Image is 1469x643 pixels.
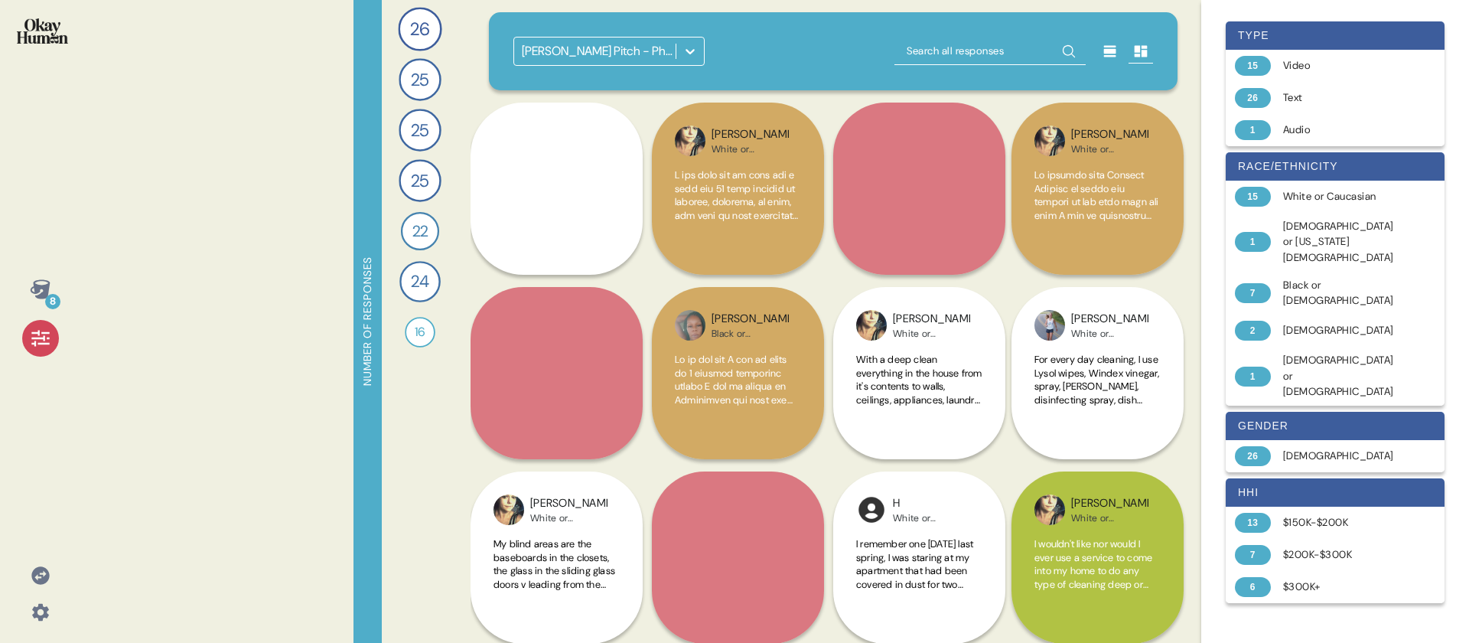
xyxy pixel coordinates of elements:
div: type [1226,21,1445,50]
div: 26 [1235,88,1271,108]
span: 26 [410,15,430,42]
div: [PERSON_NAME] [712,311,789,328]
div: 6 [1235,577,1271,597]
img: profilepic_24660194296902426.jpg [856,310,887,341]
div: [PERSON_NAME] [893,311,970,328]
img: okayhuman.3b1b6348.png [17,18,68,44]
div: 26 [1235,446,1271,466]
div: White or Caucasian [712,143,789,155]
div: 15 [1235,187,1271,207]
span: 25 [411,117,429,143]
div: White or Caucasian [1071,512,1148,524]
div: 1 [1235,367,1271,387]
img: profilepic_24660194296902426.jpg [493,494,524,525]
span: 25 [411,67,429,93]
div: $200K-$300K [1283,547,1405,563]
div: [DEMOGRAPHIC_DATA] or [US_STATE][DEMOGRAPHIC_DATA] [1283,219,1405,266]
div: White or Caucasian [1283,189,1405,204]
div: 1 [1235,232,1271,252]
div: Black or [DEMOGRAPHIC_DATA] [1283,278,1405,309]
div: Video [1283,58,1405,73]
div: $150K-$200K [1283,515,1405,530]
img: l1ibTKarBSWXLOhlfT5LxFP+OttMJpPJZDKZTCbz9PgHEggSPYjZSwEAAAAASUVORK5CYII= [856,494,887,525]
span: 25 [411,168,429,194]
div: 1 [1235,120,1271,140]
div: [PERSON_NAME] [1071,126,1148,143]
img: profilepic_24660194296902426.jpg [1034,494,1065,525]
div: $300K+ [1283,579,1405,595]
div: 13 [1235,513,1271,533]
div: race/ethnicity [1226,152,1445,181]
div: [PERSON_NAME] [712,126,789,143]
div: White or Caucasian [893,328,970,340]
img: profilepic_23886973037603105.jpg [675,310,705,341]
img: profilepic_24660194296902426.jpg [675,126,705,156]
img: profilepic_29959649187015193.jpg [1034,310,1065,341]
div: Text [1283,90,1405,106]
div: 7 [1235,545,1271,565]
div: 8 [45,294,60,309]
div: 2 [1235,321,1271,341]
div: White or Caucasian [1071,328,1148,340]
div: 7 [1235,283,1271,303]
span: 24 [411,269,429,295]
div: [DEMOGRAPHIC_DATA] or [DEMOGRAPHIC_DATA] [1283,353,1405,400]
img: profilepic_24660194296902426.jpg [1034,126,1065,156]
div: [DEMOGRAPHIC_DATA] [1283,449,1405,464]
div: [PERSON_NAME] [530,495,607,512]
div: White or Caucasian [1071,143,1148,155]
div: gender [1226,412,1445,440]
div: Audio [1283,122,1405,138]
div: [PERSON_NAME] [1071,311,1148,328]
div: 15 [1235,56,1271,76]
span: 16 [415,323,425,341]
div: [DEMOGRAPHIC_DATA] [1283,323,1405,338]
div: White or Caucasian [893,512,970,524]
input: Search all responses [894,38,1086,65]
div: Black or [DEMOGRAPHIC_DATA] [712,328,789,340]
div: [PERSON_NAME] Pitch - Phase 1 [522,42,677,60]
div: White or Caucasian [530,512,607,524]
div: hhi [1226,478,1445,507]
span: 22 [412,220,428,243]
div: H [893,495,970,512]
div: [PERSON_NAME] [1071,495,1148,512]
